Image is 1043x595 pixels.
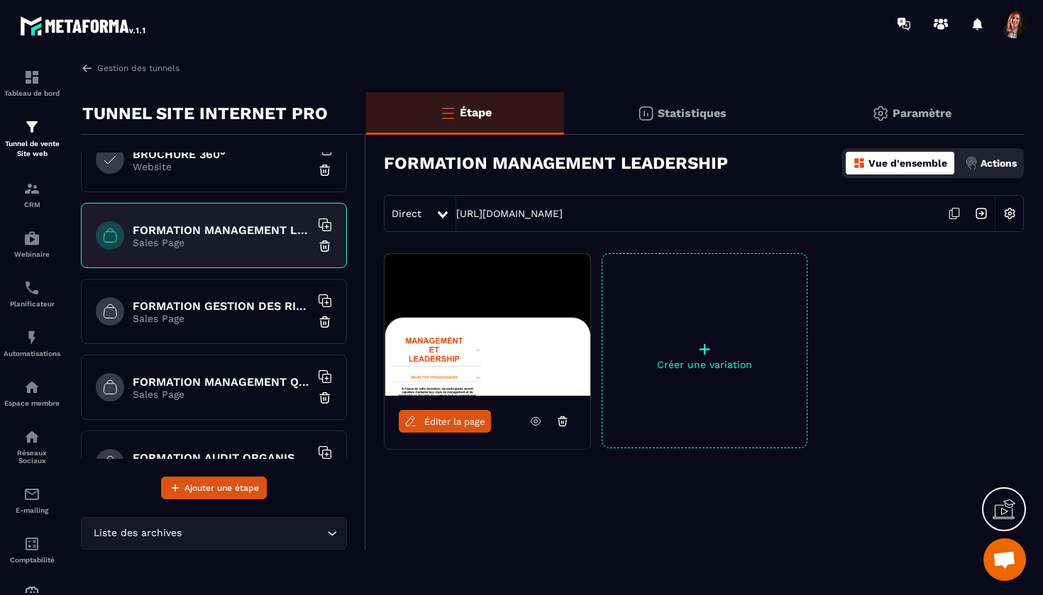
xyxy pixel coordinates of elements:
[392,208,421,219] span: Direct
[439,104,456,121] img: bars-o.4a397970.svg
[23,428,40,445] img: social-network
[133,237,310,248] p: Sales Page
[318,239,332,253] img: trash
[4,368,60,418] a: automationsautomationsEspace membre
[184,481,259,495] span: Ajouter une étape
[983,538,1026,581] a: Ouvrir le chat
[4,418,60,475] a: social-networksocial-networkRéseaux Sociaux
[23,535,40,552] img: accountant
[90,526,184,541] span: Liste des archives
[424,416,485,427] span: Éditer la page
[460,106,492,119] p: Étape
[133,223,310,237] h6: FORMATION MANAGEMENT LEADERSHIP
[4,399,60,407] p: Espace membre
[20,13,148,38] img: logo
[4,318,60,368] a: automationsautomationsAutomatisations
[968,200,995,227] img: arrow-next.bcc2205e.svg
[4,89,60,97] p: Tableau de bord
[4,449,60,465] p: Réseaux Sociaux
[133,313,310,324] p: Sales Page
[4,108,60,169] a: formationformationTunnel de vente Site web
[4,300,60,308] p: Planificateur
[4,269,60,318] a: schedulerschedulerPlanificateur
[385,254,590,396] img: image
[318,315,332,329] img: trash
[965,157,978,169] img: actions.d6e523a2.png
[4,506,60,514] p: E-mailing
[23,230,40,247] img: automations
[4,58,60,108] a: formationformationTableau de bord
[872,105,889,122] img: setting-gr.5f69749f.svg
[4,139,60,159] p: Tunnel de vente Site web
[399,410,491,433] a: Éditer la page
[4,350,60,357] p: Automatisations
[23,118,40,135] img: formation
[318,391,332,405] img: trash
[23,379,40,396] img: automations
[4,475,60,525] a: emailemailE-mailing
[184,526,324,541] input: Search for option
[4,201,60,208] p: CRM
[133,299,310,313] h6: FORMATION GESTION DES RISQUES EN SANTE
[384,153,728,173] h3: FORMATION MANAGEMENT LEADERSHIP
[23,279,40,296] img: scheduler
[996,200,1023,227] img: setting-w.858f3a88.svg
[23,486,40,503] img: email
[81,62,94,74] img: arrow
[4,169,60,219] a: formationformationCRM
[637,105,654,122] img: stats.20deebd0.svg
[602,339,807,359] p: +
[23,329,40,346] img: automations
[4,525,60,574] a: accountantaccountantComptabilité
[23,180,40,197] img: formation
[868,157,947,169] p: Vue d'ensemble
[318,163,332,177] img: trash
[981,157,1017,169] p: Actions
[4,250,60,258] p: Webinaire
[133,375,310,389] h6: FORMATION MANAGEMENT QUALITE ET RISQUES EN ESSMS
[853,157,866,169] img: dashboard-orange.40269519.svg
[4,556,60,564] p: Comptabilité
[893,106,951,120] p: Paramètre
[161,477,267,499] button: Ajouter une étape
[4,219,60,269] a: automationsautomationsWebinaire
[23,69,40,86] img: formation
[81,517,347,550] div: Search for option
[602,359,807,370] p: Créer une variation
[82,99,328,128] p: TUNNEL SITE INTERNET PRO
[658,106,727,120] p: Statistiques
[133,148,310,161] h6: BROCHURE 360°
[456,208,563,219] a: [URL][DOMAIN_NAME]
[81,62,180,74] a: Gestion des tunnels
[133,389,310,400] p: Sales Page
[133,451,310,465] h6: FORMATION AUDIT ORGANISATIONNEL EN ESSMS
[133,161,310,172] p: Website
